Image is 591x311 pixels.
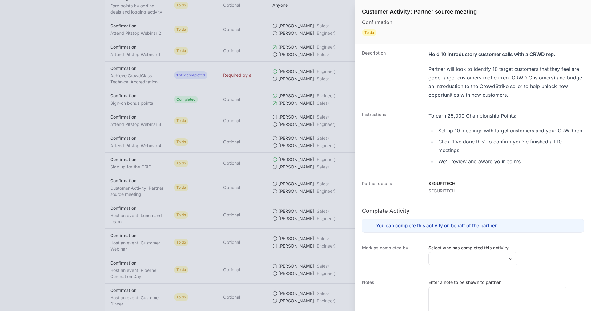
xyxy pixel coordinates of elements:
[428,50,584,59] div: Hold 10 introductory customer calls with a CRWD rep.
[428,180,455,187] p: SEGURITECH
[436,157,584,166] li: We'll review and award your points.
[362,245,421,267] dt: Mark as completed by
[362,7,477,16] h1: Customer Activity: Partner source meeting
[436,137,584,155] li: Click 'I've done this' to confirm you've finished all 10 meetings.
[428,245,517,251] label: Select who has completed this activity
[362,111,421,168] dt: Instructions
[428,188,455,194] p: SEGURITECH
[505,252,517,265] div: Open
[428,279,566,285] label: Enter a note to be shown to partner
[362,207,584,215] h2: Complete Activity
[362,50,421,99] dt: Description
[436,126,584,135] li: Set up 10 meetings with target customers and your CRWD rep
[362,180,421,194] dt: Partner details
[428,65,584,99] div: Partner will look to identify 10 target customers that they feel are good target customers (not c...
[428,111,584,120] div: To earn 25,000 Championship Points:
[376,222,498,229] h3: You can complete this activity on behalf of the partner.
[362,18,477,26] p: Confirmation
